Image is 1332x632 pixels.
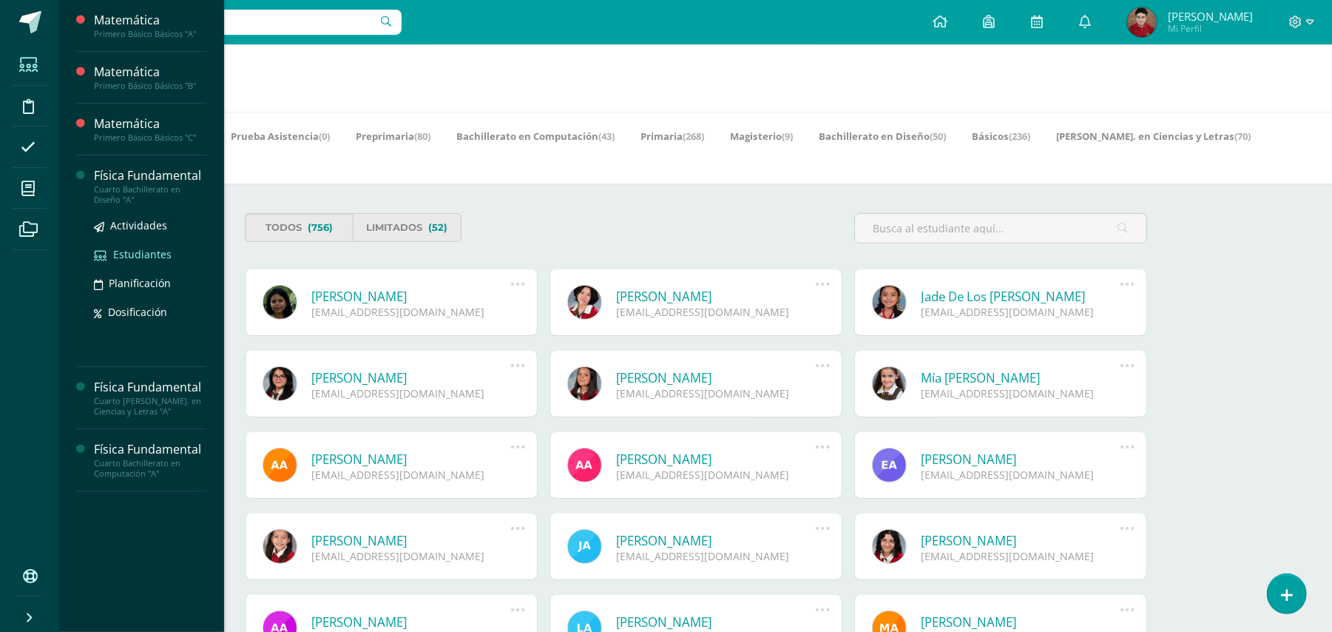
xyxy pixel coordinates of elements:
[617,369,816,386] a: [PERSON_NAME]
[353,213,462,242] a: Limitados(52)
[356,124,430,148] a: Preprimaria(80)
[94,167,206,184] div: Física Fundamental
[94,217,206,234] a: Actividades
[1168,9,1253,24] span: [PERSON_NAME]
[972,124,1030,148] a: Básicos(236)
[94,64,206,91] a: MatemáticaPrimero Básico Básicos "B"
[1127,7,1157,37] img: ab2d6c100016afff9ed89ba3528ecf10.png
[922,532,1120,549] a: [PERSON_NAME]
[94,115,206,132] div: Matemática
[1168,22,1253,35] span: Mi Perfil
[108,305,167,319] span: Dosificación
[94,246,206,263] a: Estudiantes
[617,386,816,400] div: [EMAIL_ADDRESS][DOMAIN_NAME]
[922,386,1120,400] div: [EMAIL_ADDRESS][DOMAIN_NAME]
[94,379,206,417] a: Física FundamentalCuarto [PERSON_NAME]. en Ciencias y Letras "A"
[94,303,206,320] a: Dosificación
[94,12,206,29] div: Matemática
[319,130,330,143] span: (0)
[94,12,206,39] a: MatemáticaPrimero Básico Básicos "A"
[640,124,704,148] a: Primaria(268)
[312,549,511,563] div: [EMAIL_ADDRESS][DOMAIN_NAME]
[94,275,206,292] a: Planificación
[94,132,206,143] div: Primero Básico Básicos "C"
[1056,124,1251,148] a: [PERSON_NAME]. en Ciencias y Letras(70)
[617,549,816,563] div: [EMAIL_ADDRESS][DOMAIN_NAME]
[245,213,354,242] a: Todos(756)
[312,288,511,305] a: [PERSON_NAME]
[308,214,333,241] span: (756)
[617,468,816,482] div: [EMAIL_ADDRESS][DOMAIN_NAME]
[598,130,615,143] span: (43)
[94,64,206,81] div: Matemática
[312,613,511,631] a: [PERSON_NAME]
[312,369,511,386] a: [PERSON_NAME]
[922,369,1120,386] a: Mía [PERSON_NAME]
[930,130,946,143] span: (50)
[94,81,206,91] div: Primero Básico Básicos "B"
[617,305,816,319] div: [EMAIL_ADDRESS][DOMAIN_NAME]
[922,305,1120,319] div: [EMAIL_ADDRESS][DOMAIN_NAME]
[819,124,946,148] a: Bachillerato en Diseño(50)
[110,218,167,232] span: Actividades
[94,396,206,417] div: Cuarto [PERSON_NAME]. en Ciencias y Letras "A"
[94,441,206,458] div: Física Fundamental
[113,247,172,261] span: Estudiantes
[617,288,816,305] a: [PERSON_NAME]
[94,115,206,143] a: MatemáticaPrimero Básico Básicos "C"
[922,288,1120,305] a: Jade De Los [PERSON_NAME]
[94,167,206,205] a: Física FundamentalCuarto Bachillerato en Diseño "A"
[456,124,615,148] a: Bachillerato en Computación(43)
[855,214,1146,243] input: Busca al estudiante aquí...
[922,549,1120,563] div: [EMAIL_ADDRESS][DOMAIN_NAME]
[922,451,1120,468] a: [PERSON_NAME]
[782,130,793,143] span: (9)
[312,532,511,549] a: [PERSON_NAME]
[617,451,816,468] a: [PERSON_NAME]
[312,451,511,468] a: [PERSON_NAME]
[1009,130,1030,143] span: (236)
[683,130,704,143] span: (268)
[428,214,447,241] span: (52)
[312,468,511,482] div: [EMAIL_ADDRESS][DOMAIN_NAME]
[1234,130,1251,143] span: (70)
[231,124,330,148] a: Prueba Asistencia(0)
[94,29,206,39] div: Primero Básico Básicos "A"
[69,10,402,35] input: Busca un usuario...
[312,386,511,400] div: [EMAIL_ADDRESS][DOMAIN_NAME]
[94,184,206,205] div: Cuarto Bachillerato en Diseño "A"
[94,379,206,396] div: Física Fundamental
[109,276,171,290] span: Planificación
[617,613,816,631] a: [PERSON_NAME]
[922,468,1120,482] div: [EMAIL_ADDRESS][DOMAIN_NAME]
[730,124,793,148] a: Magisterio(9)
[312,305,511,319] div: [EMAIL_ADDRESS][DOMAIN_NAME]
[617,532,816,549] a: [PERSON_NAME]
[414,130,430,143] span: (80)
[94,441,206,479] a: Física FundamentalCuarto Bachillerato en Computación "A"
[94,458,206,479] div: Cuarto Bachillerato en Computación "A"
[922,613,1120,631] a: [PERSON_NAME]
